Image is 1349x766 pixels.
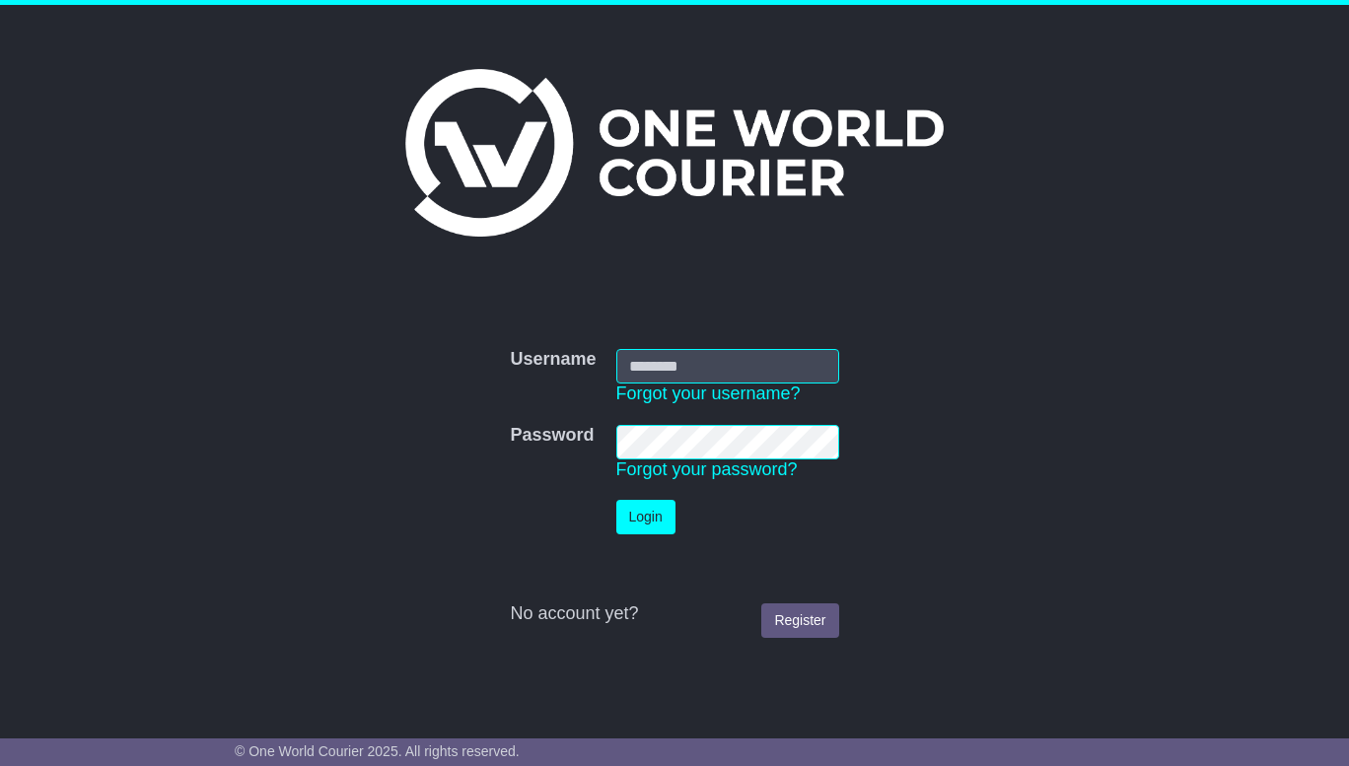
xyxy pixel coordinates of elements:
div: No account yet? [510,603,838,625]
label: Password [510,425,594,447]
a: Forgot your username? [616,383,801,403]
label: Username [510,349,596,371]
span: © One World Courier 2025. All rights reserved. [235,743,520,759]
a: Forgot your password? [616,459,798,479]
a: Register [761,603,838,638]
img: One World [405,69,944,237]
button: Login [616,500,675,534]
